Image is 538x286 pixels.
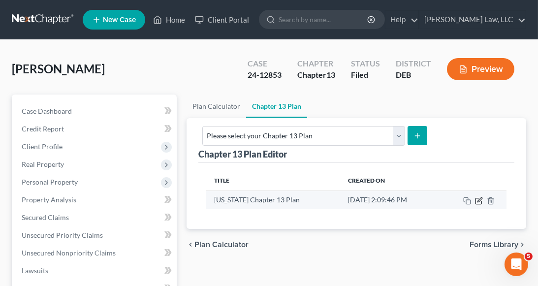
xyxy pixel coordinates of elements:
div: Chapter 13 Plan Editor [198,148,287,160]
span: Unsecured Priority Claims [22,231,103,239]
span: Unsecured Nonpriority Claims [22,249,116,257]
th: Title [206,171,340,191]
span: Case Dashboard [22,107,72,115]
span: Credit Report [22,125,64,133]
input: Search by name... [279,10,369,29]
div: 24-12853 [248,69,282,81]
span: Secured Claims [22,213,69,222]
span: 5 [525,253,533,260]
span: [PERSON_NAME] [12,62,105,76]
span: Property Analysis [22,195,76,204]
a: Plan Calculator [187,95,246,118]
span: Lawsuits [22,266,48,275]
a: Secured Claims [14,209,177,226]
span: 13 [326,70,335,79]
div: Case [248,58,282,69]
a: Unsecured Priority Claims [14,226,177,244]
span: Plan Calculator [194,241,249,249]
a: Unsecured Nonpriority Claims [14,244,177,262]
button: Forms Library chevron_right [470,241,526,249]
button: chevron_left Plan Calculator [187,241,249,249]
span: Forms Library [470,241,518,249]
span: Personal Property [22,178,78,186]
a: Home [148,11,190,29]
td: [DATE] 2:09:46 PM [340,191,439,209]
button: Preview [447,58,514,80]
a: Credit Report [14,120,177,138]
span: Real Property [22,160,64,168]
div: DEB [396,69,431,81]
a: Chapter 13 Plan [246,95,307,118]
a: Case Dashboard [14,102,177,120]
a: Client Portal [190,11,254,29]
div: District [396,58,431,69]
td: [US_STATE] Chapter 13 Plan [206,191,340,209]
a: Lawsuits [14,262,177,280]
span: New Case [103,16,136,24]
div: Chapter [297,69,335,81]
a: Help [385,11,418,29]
div: Filed [351,69,380,81]
a: [PERSON_NAME] Law, LLC [419,11,526,29]
span: Client Profile [22,142,63,151]
i: chevron_right [518,241,526,249]
i: chevron_left [187,241,194,249]
a: Property Analysis [14,191,177,209]
th: Created On [340,171,439,191]
iframe: Intercom live chat [505,253,528,276]
div: Status [351,58,380,69]
div: Chapter [297,58,335,69]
